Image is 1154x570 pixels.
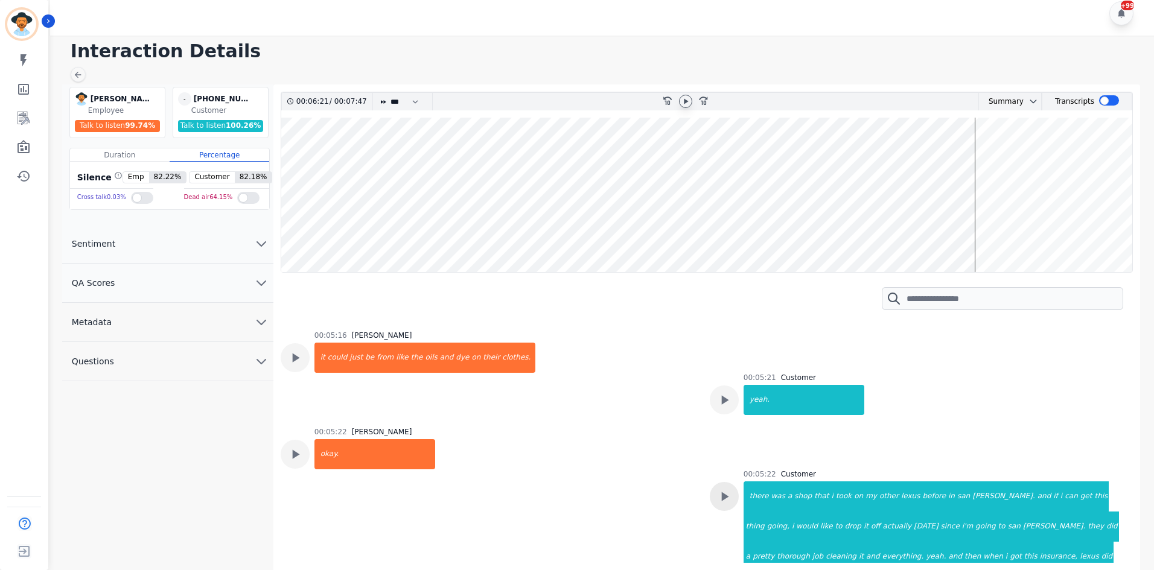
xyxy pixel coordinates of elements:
[1121,1,1134,10] div: +99
[75,120,161,132] div: Talk to listen
[316,343,327,373] div: it
[348,343,364,373] div: just
[781,373,816,382] div: Customer
[314,331,347,340] div: 00:05:16
[745,481,770,511] div: there
[352,427,412,437] div: [PERSON_NAME]
[791,511,795,542] div: i
[979,93,1024,110] div: Summary
[1022,511,1087,542] div: [PERSON_NAME].
[744,373,776,382] div: 00:05:21
[956,481,971,511] div: san
[62,342,273,381] button: Questions chevron down
[410,343,424,373] div: the
[149,172,186,183] span: 82.22 %
[947,481,956,511] div: in
[364,343,375,373] div: be
[395,343,410,373] div: like
[844,511,862,542] div: drop
[62,264,273,303] button: QA Scores chevron down
[501,343,535,373] div: clothes.
[1007,511,1022,542] div: san
[1055,93,1094,110] div: Transcripts
[424,343,438,373] div: oils
[296,93,330,110] div: 00:06:21
[1079,481,1094,511] div: get
[1052,481,1059,511] div: if
[745,511,766,542] div: thing
[470,343,482,373] div: on
[1024,97,1038,106] button: chevron down
[75,171,123,183] div: Silence
[352,331,412,340] div: [PERSON_NAME]
[913,511,940,542] div: [DATE]
[439,343,455,373] div: and
[961,511,974,542] div: i'm
[1028,97,1038,106] svg: chevron down
[62,303,273,342] button: Metadata chevron down
[819,511,834,542] div: like
[123,172,149,183] span: Emp
[62,224,273,264] button: Sentiment chevron down
[254,354,269,369] svg: chevron down
[974,511,997,542] div: going
[190,172,234,183] span: Customer
[184,189,233,206] div: Dead air 64.15 %
[191,106,266,115] div: Customer
[971,481,1036,511] div: [PERSON_NAME].
[853,481,864,511] div: on
[830,481,835,511] div: i
[862,511,870,542] div: it
[795,511,819,542] div: would
[7,10,36,39] img: Bordered avatar
[314,427,347,437] div: 00:05:22
[178,120,264,132] div: Talk to listen
[194,92,254,106] div: [PHONE_NUMBER]
[316,439,435,469] div: okay.
[91,92,151,106] div: [PERSON_NAME]
[834,511,844,542] div: to
[766,511,791,542] div: going,
[870,511,882,542] div: off
[235,172,272,183] span: 82.18 %
[921,481,947,511] div: before
[878,481,900,511] div: other
[88,106,162,115] div: Employee
[178,92,191,106] span: -
[745,385,864,415] div: yeah.
[125,121,155,130] span: 99.74 %
[70,148,170,162] div: Duration
[781,469,816,479] div: Customer
[62,238,125,250] span: Sentiment
[793,481,813,511] div: shop
[170,148,269,162] div: Percentage
[1063,481,1079,511] div: can
[296,93,370,110] div: /
[813,481,830,511] div: that
[482,343,501,373] div: their
[1086,511,1105,542] div: they
[835,481,853,511] div: took
[327,343,349,373] div: could
[770,481,786,511] div: was
[744,469,776,479] div: 00:05:22
[900,481,921,511] div: lexus
[62,355,124,367] span: Questions
[254,236,269,251] svg: chevron down
[254,315,269,329] svg: chevron down
[1036,481,1053,511] div: and
[226,121,261,130] span: 100.26 %
[786,481,793,511] div: a
[1105,511,1119,542] div: did
[454,343,470,373] div: dye
[375,343,395,373] div: from
[62,277,125,289] span: QA Scores
[71,40,1142,62] h1: Interaction Details
[332,93,365,110] div: 00:07:47
[882,511,913,542] div: actually
[940,511,961,542] div: since
[1093,481,1109,511] div: this
[77,189,126,206] div: Cross talk 0.03 %
[864,481,878,511] div: my
[62,316,121,328] span: Metadata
